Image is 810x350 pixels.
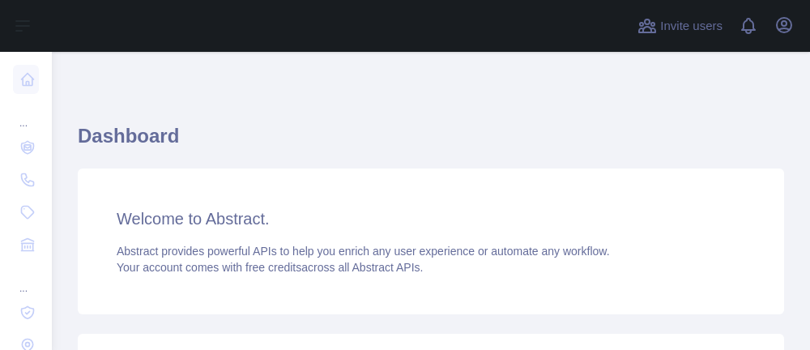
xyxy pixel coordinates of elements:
[78,123,784,162] h1: Dashboard
[245,261,301,274] span: free credits
[634,13,726,39] button: Invite users
[117,245,610,258] span: Abstract provides powerful APIs to help you enrich any user experience or automate any workflow.
[13,262,39,295] div: ...
[117,261,423,274] span: Your account comes with across all Abstract APIs.
[117,207,745,230] h3: Welcome to Abstract.
[13,97,39,130] div: ...
[660,17,723,36] span: Invite users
